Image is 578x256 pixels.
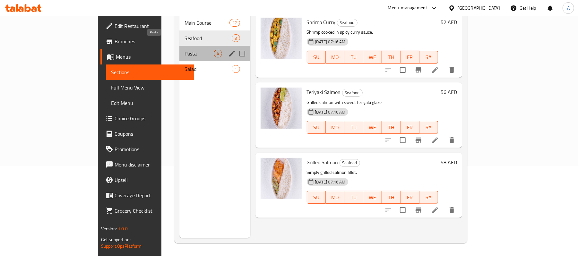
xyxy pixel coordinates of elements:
div: items [229,19,240,27]
span: Get support on: [101,235,131,244]
span: Coverage Report [115,192,189,199]
a: Edit menu item [431,206,439,214]
span: MO [328,123,342,132]
span: Grilled Salmon [307,158,338,167]
span: TU [347,193,360,202]
span: Pasta [185,50,214,57]
p: Grilled salmon with sweet teriyaki glaze. [307,98,438,107]
button: WE [363,51,382,64]
a: Edit menu item [431,136,439,144]
span: Select to update [396,63,410,77]
a: Branches [100,34,194,49]
span: TU [347,123,360,132]
span: TH [384,123,398,132]
button: SA [419,121,438,134]
button: delete [444,62,460,78]
span: SU [310,53,323,62]
div: Main Course17 [179,15,250,30]
a: Edit Menu [106,95,194,111]
button: TU [344,191,363,204]
div: Salad1 [179,61,250,77]
div: Pasta4edit [179,46,250,61]
span: Shrimp Curry [307,17,336,27]
span: SU [310,123,323,132]
button: SU [307,51,326,64]
a: Edit Restaurant [100,18,194,34]
button: edit [227,49,237,58]
button: FR [401,51,419,64]
span: Seafood [340,159,360,166]
div: [GEOGRAPHIC_DATA] [458,4,500,12]
button: SU [307,121,326,134]
a: Upsell [100,172,194,188]
span: [DATE] 07:16 AM [313,179,348,185]
span: Salad [185,65,232,73]
h6: 52 AED [441,18,457,27]
button: MO [326,191,344,204]
img: Teriyaki Salmon [261,88,302,129]
button: MO [326,51,344,64]
button: TU [344,121,363,134]
a: Promotions [100,141,194,157]
div: items [232,34,240,42]
span: Choice Groups [115,115,189,122]
span: WE [366,193,379,202]
div: Seafood [337,19,358,27]
img: Grilled Salmon [261,158,302,199]
span: A [567,4,570,12]
span: SA [422,193,436,202]
span: MO [328,193,342,202]
span: Seafood [337,19,357,26]
button: TH [382,121,401,134]
span: SA [422,123,436,132]
button: Branch-specific-item [411,62,426,78]
span: Promotions [115,145,189,153]
span: WE [366,53,379,62]
button: WE [363,191,382,204]
span: MO [328,53,342,62]
a: Support.OpsPlatform [101,242,142,250]
span: Grocery Checklist [115,207,189,215]
span: Full Menu View [111,84,189,91]
span: Teriyaki Salmon [307,87,341,97]
div: Seafood [185,34,232,42]
span: Branches [115,38,189,45]
button: TU [344,51,363,64]
a: Coverage Report [100,188,194,203]
span: Select to update [396,133,410,147]
span: 3 [232,35,239,41]
button: MO [326,121,344,134]
span: WE [366,123,379,132]
button: SU [307,191,326,204]
span: 4 [214,51,221,57]
button: TH [382,51,401,64]
span: Menu disclaimer [115,161,189,168]
div: items [214,50,222,57]
div: items [232,65,240,73]
span: Main Course [185,19,229,27]
span: TH [384,193,398,202]
button: TH [382,191,401,204]
span: [DATE] 07:16 AM [313,109,348,115]
a: Choice Groups [100,111,194,126]
span: Sections [111,68,189,76]
nav: Menu sections [179,13,250,79]
button: delete [444,132,460,148]
span: TH [384,53,398,62]
h6: 56 AED [441,88,457,97]
span: 1.0.0 [118,225,128,233]
span: Upsell [115,176,189,184]
button: SA [419,51,438,64]
h6: 58 AED [441,158,457,167]
a: Edit menu item [431,66,439,74]
span: SA [422,53,436,62]
img: Shrimp Curry [261,18,302,59]
div: Menu-management [388,4,427,12]
a: Menus [100,49,194,64]
button: FR [401,121,419,134]
button: SA [419,191,438,204]
span: TU [347,53,360,62]
span: Version: [101,225,117,233]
